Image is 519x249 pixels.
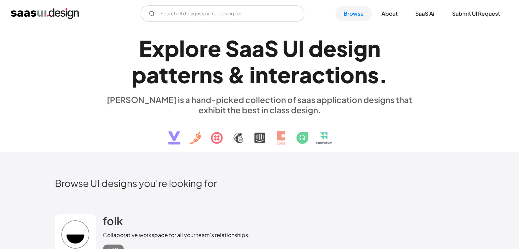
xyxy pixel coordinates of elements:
[103,231,250,239] div: Collaborative workspace for all your team’s relationships.
[355,61,367,88] div: n
[298,35,304,61] div: I
[199,35,208,61] div: r
[367,61,379,88] div: s
[325,61,334,88] div: t
[264,35,278,61] div: S
[277,61,291,88] div: e
[228,61,245,88] div: &
[379,61,388,88] div: .
[239,35,252,61] div: a
[312,61,325,88] div: c
[299,61,312,88] div: a
[348,35,354,61] div: i
[367,35,380,61] div: n
[291,61,299,88] div: r
[191,61,199,88] div: r
[268,61,277,88] div: t
[444,6,508,21] a: Submit UI Request
[168,61,177,88] div: t
[334,61,340,88] div: i
[212,61,224,88] div: s
[152,35,164,61] div: x
[354,35,367,61] div: g
[308,35,323,61] div: d
[11,8,79,19] a: home
[336,35,348,61] div: s
[164,35,179,61] div: p
[225,35,239,61] div: S
[373,6,406,21] a: About
[179,35,185,61] div: l
[141,5,304,22] input: Search UI designs you're looking for...
[407,6,443,21] a: SaaS Ai
[103,214,123,231] a: folk
[139,35,152,61] div: E
[255,61,268,88] div: n
[141,5,304,22] form: Email Form
[132,61,146,88] div: p
[185,35,199,61] div: o
[323,35,336,61] div: e
[335,6,372,21] a: Browse
[55,177,464,189] h2: Browse UI designs you’re looking for
[159,61,168,88] div: t
[103,94,417,115] div: [PERSON_NAME] is a hand-picked collection of saas application designs that exhibit the best in cl...
[208,35,221,61] div: e
[252,35,264,61] div: a
[103,214,123,228] h2: folk
[177,61,191,88] div: e
[283,35,298,61] div: U
[146,61,159,88] div: a
[340,61,355,88] div: o
[249,61,255,88] div: i
[103,35,417,88] h1: Explore SaaS UI design patterns & interactions.
[199,61,212,88] div: n
[156,115,363,150] img: text, icon, saas logo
